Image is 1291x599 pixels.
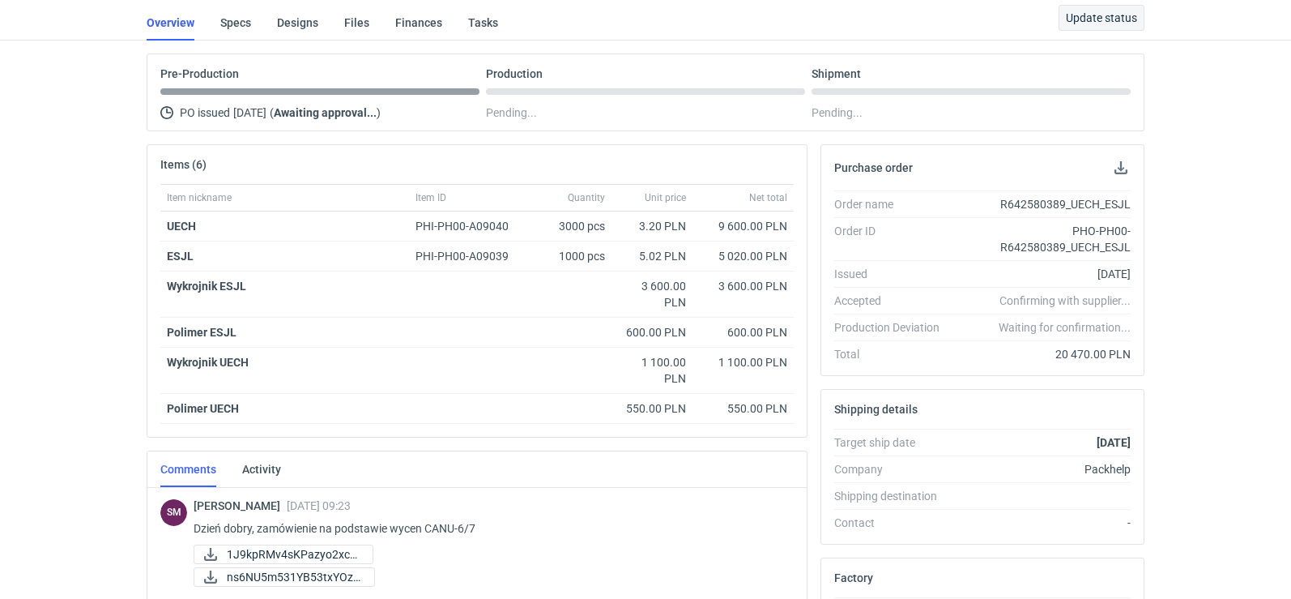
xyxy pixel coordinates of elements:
[999,294,1131,307] em: Confirming with supplier...
[194,567,356,587] div: ns6NU5m531YB53txYOzFiakUO0nyaPt1gXRpsW3M.docx
[699,218,787,234] div: 9 600.00 PLN
[1059,5,1144,31] button: Update status
[194,567,375,587] a: ns6NU5m531YB53txYOzF...
[834,346,952,362] div: Total
[274,106,377,119] strong: Awaiting approval...
[812,67,861,80] p: Shipment
[618,324,686,340] div: 600.00 PLN
[220,5,251,41] a: Specs
[834,223,952,255] div: Order ID
[160,451,216,487] a: Comments
[160,499,187,526] figcaption: SM
[530,242,611,272] div: 1000 pcs
[645,191,686,204] span: Unit price
[618,248,686,264] div: 5.02 PLN
[618,218,686,234] div: 3.20 PLN
[834,461,952,477] div: Company
[749,191,787,204] span: Net total
[160,67,239,80] p: Pre-Production
[618,400,686,417] div: 550.00 PLN
[233,103,266,122] span: [DATE]
[618,278,686,310] div: 3 600.00 PLN
[1097,436,1131,449] strong: [DATE]
[160,158,207,171] h2: Items (6)
[167,220,196,233] a: UECH
[147,5,194,41] a: Overview
[568,191,605,204] span: Quantity
[952,461,1131,477] div: Packhelp
[834,293,952,309] div: Accepted
[194,499,287,512] span: [PERSON_NAME]
[834,488,952,504] div: Shipping destination
[834,161,913,174] h2: Purchase order
[270,106,274,119] span: (
[194,519,781,538] p: Dzień dobry, zamówienie na podstawie wycen CANU-6/7
[834,571,873,584] h2: Factory
[699,278,787,294] div: 3 600.00 PLN
[486,103,537,122] span: Pending...
[486,67,543,80] p: Production
[468,5,498,41] a: Tasks
[167,191,232,204] span: Item nickname
[834,319,952,336] div: Production Deviation
[952,223,1131,255] div: PHO-PH00-R642580389_UECH_ESJL
[834,196,952,212] div: Order name
[812,103,1131,122] div: Pending...
[167,250,194,263] a: ESJL
[415,218,524,234] div: PHI-PH00-A09040
[952,515,1131,531] div: -
[167,402,239,415] strong: Polimer UECH
[160,103,479,122] div: PO issued
[834,403,918,416] h2: Shipping details
[699,248,787,264] div: 5 020.00 PLN
[699,400,787,417] div: 550.00 PLN
[530,212,611,242] div: 3000 pcs
[834,515,952,531] div: Contact
[1066,12,1137,24] span: Update status
[277,5,318,41] a: Designs
[194,545,356,564] div: 1J9kpRMv4sKPazyo2xcDbwhu6gcHRvYpNTzeebJd.docx
[160,499,187,526] div: Sebastian Markut
[377,106,381,119] span: )
[167,280,246,293] strong: Wykrojnik ESJL
[952,196,1131,212] div: R642580389_UECH_ESJL
[167,356,249,369] strong: Wykrojnik UECH
[242,451,281,487] a: Activity
[834,434,952,451] div: Target ship date
[1111,158,1131,178] button: Download PO
[699,324,787,340] div: 600.00 PLN
[618,354,686,387] div: 1 100.00 PLN
[287,499,351,512] span: [DATE] 09:23
[395,5,442,41] a: Finances
[227,546,360,563] span: 1J9kpRMv4sKPazyo2xcD...
[699,354,787,370] div: 1 100.00 PLN
[344,5,369,41] a: Files
[834,266,952,282] div: Issued
[167,326,236,339] strong: Polimer ESJL
[227,568,361,586] span: ns6NU5m531YB53txYOzF...
[415,191,446,204] span: Item ID
[952,346,1131,362] div: 20 470.00 PLN
[194,545,373,564] a: 1J9kpRMv4sKPazyo2xcD...
[415,248,524,264] div: PHI-PH00-A09039
[999,319,1131,336] em: Waiting for confirmation...
[952,266,1131,282] div: [DATE]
